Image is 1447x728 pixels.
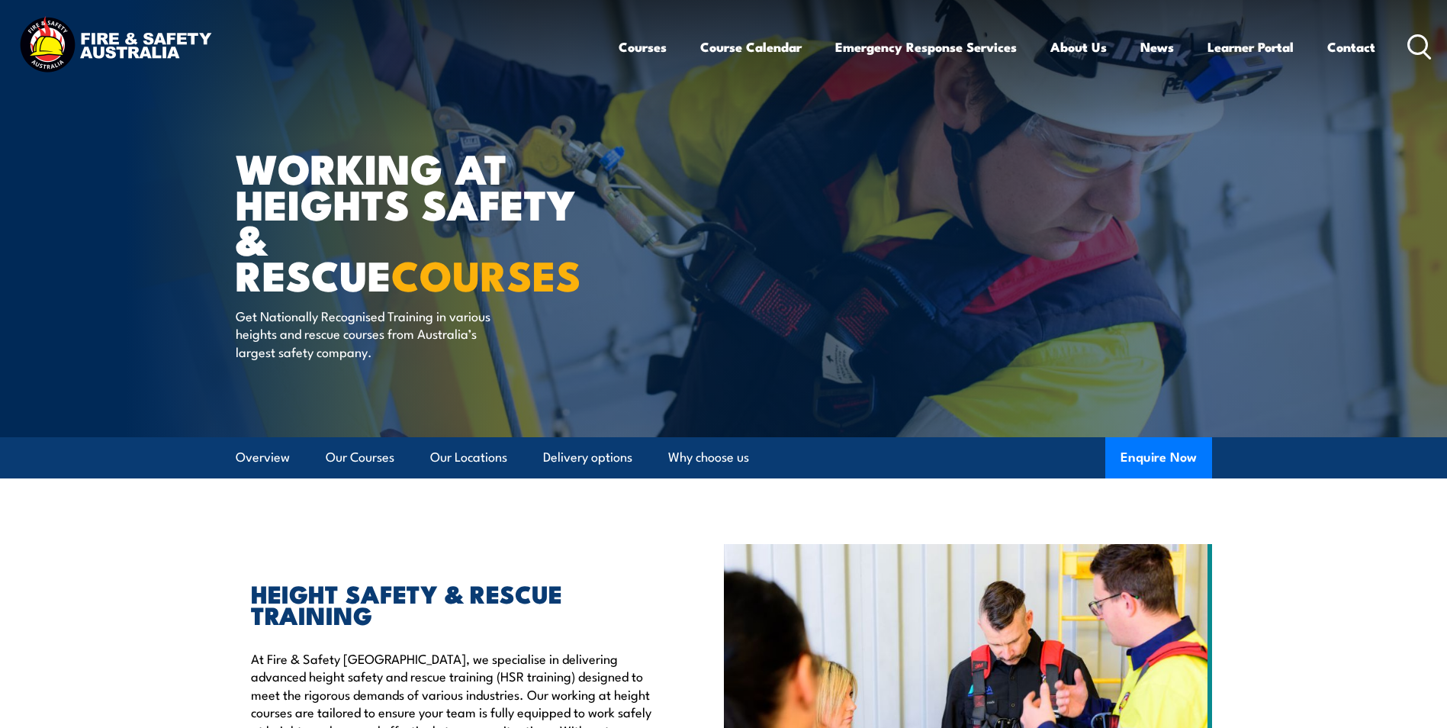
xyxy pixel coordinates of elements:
[543,437,632,478] a: Delivery options
[1207,27,1294,67] a: Learner Portal
[236,150,613,292] h1: WORKING AT HEIGHTS SAFETY & RESCUE
[668,437,749,478] a: Why choose us
[430,437,507,478] a: Our Locations
[1105,437,1212,478] button: Enquire Now
[700,27,802,67] a: Course Calendar
[236,437,290,478] a: Overview
[835,27,1017,67] a: Emergency Response Services
[391,242,581,305] strong: COURSES
[1050,27,1107,67] a: About Us
[1140,27,1174,67] a: News
[1327,27,1375,67] a: Contact
[619,27,667,67] a: Courses
[236,307,514,360] p: Get Nationally Recognised Training in various heights and rescue courses from Australia’s largest...
[251,582,654,625] h2: HEIGHT SAFETY & RESCUE TRAINING
[326,437,394,478] a: Our Courses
